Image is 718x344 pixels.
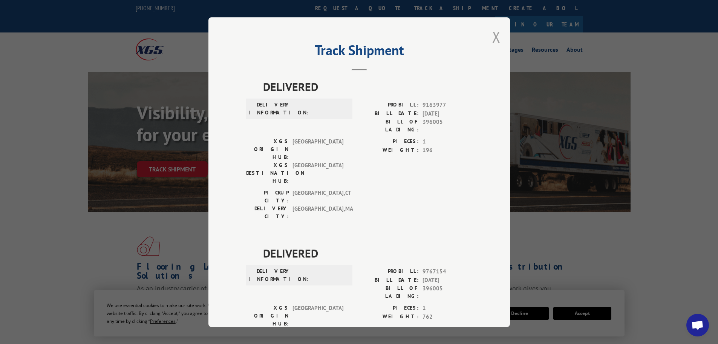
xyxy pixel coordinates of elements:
[359,109,419,118] label: BILL DATE:
[359,312,419,321] label: WEIGHT:
[246,189,289,205] label: PICKUP CITY:
[686,314,709,336] div: Open chat
[292,189,343,205] span: [GEOGRAPHIC_DATA] , CT
[263,245,472,262] span: DELIVERED
[248,267,291,283] label: DELIVERY INFORMATION:
[359,137,419,146] label: PIECES:
[423,276,472,284] span: [DATE]
[359,118,419,134] label: BILL OF LADING:
[292,205,343,221] span: [GEOGRAPHIC_DATA] , MA
[246,304,289,328] label: XGS ORIGIN HUB:
[423,137,472,146] span: 1
[246,161,289,185] label: XGS DESTINATION HUB:
[423,284,472,300] span: 396005
[423,267,472,276] span: 9767154
[248,101,291,117] label: DELIVERY INFORMATION:
[292,304,343,328] span: [GEOGRAPHIC_DATA]
[359,146,419,154] label: WEIGHT:
[359,284,419,300] label: BILL OF LADING:
[423,312,472,321] span: 762
[423,101,472,110] span: 9163977
[246,137,289,161] label: XGS ORIGIN HUB:
[423,118,472,134] span: 396005
[423,304,472,313] span: 1
[359,267,419,276] label: PROBILL:
[292,161,343,185] span: [GEOGRAPHIC_DATA]
[359,304,419,313] label: PIECES:
[423,109,472,118] span: [DATE]
[246,205,289,221] label: DELIVERY CITY:
[263,78,472,95] span: DELIVERED
[246,45,472,59] h2: Track Shipment
[359,276,419,284] label: BILL DATE:
[492,27,501,47] button: Close modal
[359,101,419,110] label: PROBILL:
[292,137,343,161] span: [GEOGRAPHIC_DATA]
[423,146,472,154] span: 196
